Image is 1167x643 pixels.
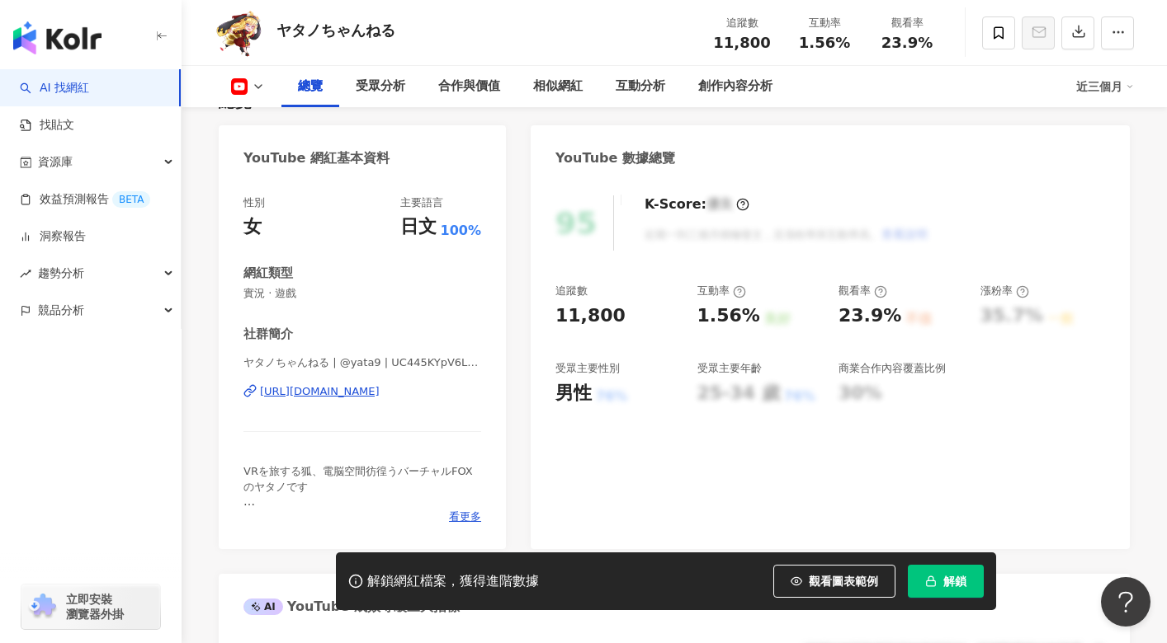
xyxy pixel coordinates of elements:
[21,584,160,629] a: chrome extension立即安裝 瀏覽器外掛
[243,286,481,301] span: 實況 · 遊戲
[276,20,395,40] div: ヤタノちゃんねる
[881,35,933,51] span: 23.9%
[697,361,762,376] div: 受眾主要年齡
[645,195,749,214] div: K-Score :
[20,80,89,96] a: searchAI 找網紅
[555,303,626,329] div: 11,800
[799,35,850,51] span: 1.56%
[839,284,887,298] div: 觀看率
[20,117,74,134] a: 找貼文
[298,77,323,96] div: 總覽
[839,361,946,376] div: 商業合作內容覆蓋比例
[243,149,390,167] div: YouTube 網紅基本資料
[260,384,380,399] div: [URL][DOMAIN_NAME]
[809,575,878,588] span: 觀看圖表範例
[243,355,481,370] span: ヤタノちゃんねる | @yata9 | UC445KYpV6LR1EtbpRU4rmbg
[555,149,675,167] div: YouTube 數據總覽
[243,214,262,240] div: 女
[38,292,84,329] span: 競品分析
[943,575,966,588] span: 解鎖
[243,195,265,210] div: 性別
[13,21,102,54] img: logo
[26,594,59,620] img: chrome extension
[20,228,86,245] a: 洞察報告
[908,565,984,598] button: 解鎖
[555,381,592,406] div: 男性
[441,222,481,240] span: 100%
[438,77,500,96] div: 合作與價值
[243,326,293,343] div: 社群簡介
[38,143,73,181] span: 資源庫
[533,77,583,96] div: 相似網紅
[20,191,150,208] a: 效益預測報告BETA
[555,361,620,376] div: 受眾主要性別
[773,565,895,598] button: 觀看圖表範例
[697,284,746,298] div: 互動率
[449,509,481,524] span: 看更多
[367,573,539,590] div: 解鎖網紅檔案，獲得進階數據
[243,384,481,399] a: [URL][DOMAIN_NAME]
[356,77,405,96] div: 受眾分析
[20,268,31,279] span: rise
[697,303,760,329] div: 1.56%
[698,77,772,96] div: 創作內容分析
[876,15,938,31] div: 觀看率
[243,265,293,282] div: 網紅類型
[400,214,437,240] div: 日文
[616,77,665,96] div: 互動分析
[839,303,901,329] div: 23.9%
[215,8,264,58] img: KOL Avatar
[713,34,770,51] span: 11,800
[793,15,856,31] div: 互動率
[400,195,443,210] div: 主要語言
[66,592,124,622] span: 立即安裝 瀏覽器外掛
[1076,73,1134,100] div: 近三個月
[711,15,773,31] div: 追蹤數
[555,284,588,298] div: 追蹤數
[38,255,84,292] span: 趨勢分析
[980,284,1029,298] div: 漲粉率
